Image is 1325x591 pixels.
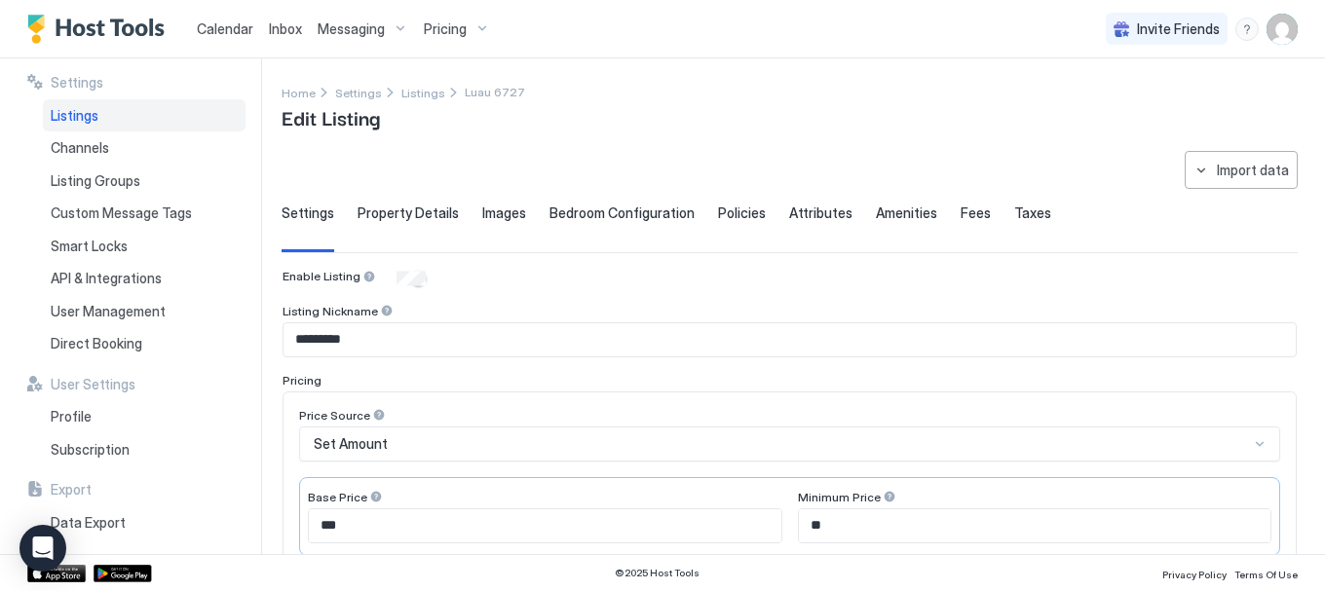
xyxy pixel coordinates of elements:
span: Terms Of Use [1234,569,1298,580]
a: Inbox [269,18,302,39]
a: Host Tools Logo [27,15,173,44]
span: Privacy Policy [1162,569,1227,580]
a: API & Integrations [43,262,246,295]
span: Taxes [1014,204,1051,222]
span: Images [482,204,526,222]
a: Profile [43,400,246,433]
a: Direct Booking [43,327,246,360]
a: Home [282,82,316,102]
input: Input Field [284,323,1296,356]
span: User Settings [51,376,135,393]
a: Channels [43,131,246,165]
span: © 2025 Host Tools [615,567,700,579]
a: Subscription [43,433,246,466]
span: Fees [961,204,991,222]
div: User profile [1267,14,1298,45]
span: Listing Nickname [283,304,378,318]
div: Breadcrumb [335,82,382,102]
a: Privacy Policy [1162,563,1227,583]
span: User Management [51,303,166,320]
span: Listings [401,86,445,100]
span: Pricing [424,20,467,38]
span: Property Details [358,204,459,222]
span: Attributes [789,204,852,222]
span: Listings [51,107,98,125]
input: Input Field [309,509,781,542]
span: Settings [282,204,334,222]
span: Messaging [318,20,385,38]
div: Import data [1217,160,1289,180]
span: Price Source [299,408,370,423]
span: Breadcrumb [465,85,525,99]
span: Policies [718,204,766,222]
span: Custom Message Tags [51,204,192,222]
span: Minimum Price [798,490,881,504]
a: Listings [401,82,445,102]
a: Data Export [43,506,246,539]
span: Direct Booking [51,335,142,352]
span: Profile [51,408,92,425]
span: Settings [335,86,382,100]
a: Calendar [197,18,253,39]
span: Export [51,481,92,499]
button: Import data [1185,151,1298,189]
span: Calendar [197,20,253,37]
span: Subscription [51,441,130,459]
a: User Management [43,295,246,328]
span: API & Integrations [51,270,162,287]
a: Terms Of Use [1234,563,1298,583]
span: Amenities [876,204,937,222]
span: Base Price [308,490,367,504]
a: Listings [43,99,246,132]
div: Breadcrumb [401,82,445,102]
span: Settings [51,74,103,92]
span: Inbox [269,20,302,37]
span: Edit Listing [282,102,380,131]
div: Open Intercom Messenger [19,525,66,572]
a: Google Play Store [94,565,152,582]
span: Data Export [51,514,126,532]
span: Pricing [283,373,322,388]
span: Smart Locks [51,238,128,255]
a: Smart Locks [43,230,246,263]
span: Listing Groups [51,172,140,190]
span: Invite Friends [1137,20,1220,38]
a: App Store [27,565,86,582]
a: Custom Message Tags [43,197,246,230]
a: Listing Groups [43,165,246,198]
div: menu [1235,18,1259,41]
a: Settings [335,82,382,102]
div: Breadcrumb [282,82,316,102]
span: Channels [51,139,109,157]
span: Enable Listing [283,269,360,283]
span: Bedroom Configuration [549,204,695,222]
input: Input Field [799,509,1271,542]
span: Set Amount [314,435,388,453]
span: Home [282,86,316,100]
